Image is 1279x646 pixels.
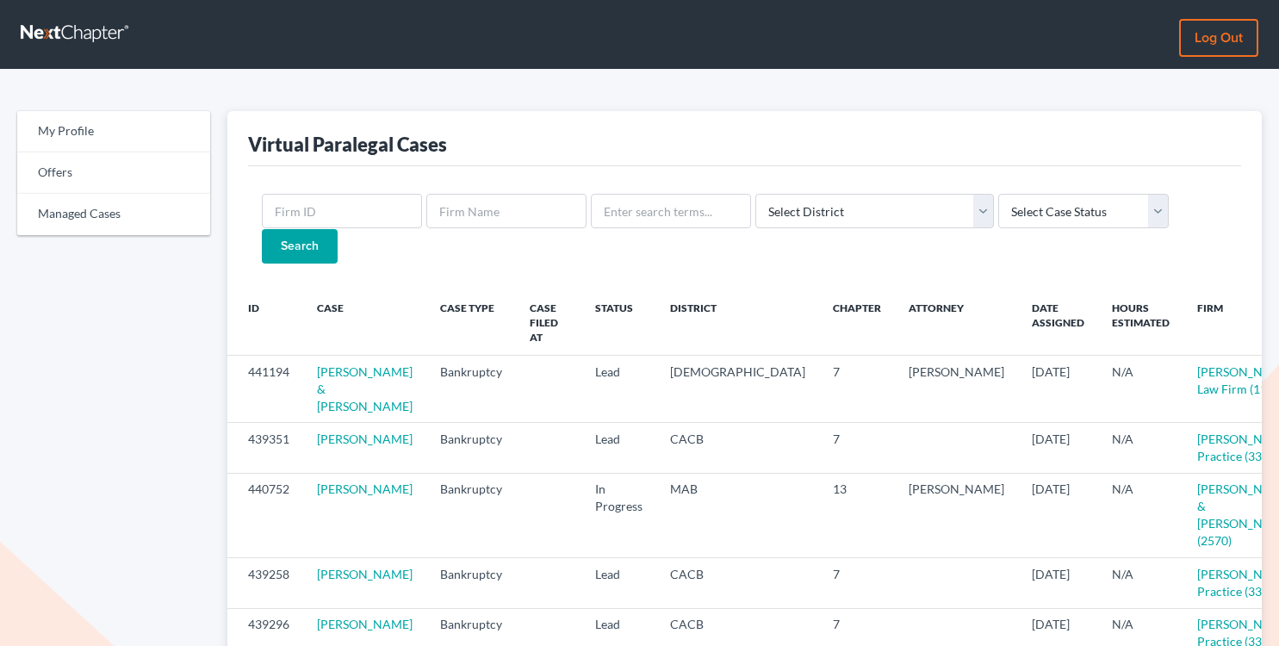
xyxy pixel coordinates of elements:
[656,355,819,422] td: [DEMOGRAPHIC_DATA]
[227,423,303,473] td: 439351
[581,291,656,356] th: Status
[516,291,581,356] th: Case Filed At
[1098,355,1183,422] td: N/A
[656,423,819,473] td: CACB
[262,229,338,264] input: Search
[656,473,819,557] td: MAB
[1179,19,1258,57] a: Log out
[1018,291,1098,356] th: Date Assigned
[819,473,895,557] td: 13
[426,423,516,473] td: Bankruptcy
[262,194,422,228] input: Firm ID
[819,423,895,473] td: 7
[581,423,656,473] td: Lead
[819,291,895,356] th: Chapter
[1018,558,1098,608] td: [DATE]
[656,558,819,608] td: CACB
[895,355,1018,422] td: [PERSON_NAME]
[581,558,656,608] td: Lead
[317,481,413,496] a: [PERSON_NAME]
[581,355,656,422] td: Lead
[227,473,303,557] td: 440752
[227,291,303,356] th: ID
[656,291,819,356] th: District
[17,152,210,194] a: Offers
[1098,291,1183,356] th: Hours Estimated
[426,558,516,608] td: Bankruptcy
[426,194,587,228] input: Firm Name
[1098,423,1183,473] td: N/A
[17,194,210,235] a: Managed Cases
[426,291,516,356] th: Case Type
[591,194,751,228] input: Enter search terms...
[317,567,413,581] a: [PERSON_NAME]
[227,355,303,422] td: 441194
[227,558,303,608] td: 439258
[1018,423,1098,473] td: [DATE]
[1018,473,1098,557] td: [DATE]
[819,558,895,608] td: 7
[1098,558,1183,608] td: N/A
[303,291,426,356] th: Case
[317,617,413,631] a: [PERSON_NAME]
[317,364,413,413] a: [PERSON_NAME] & [PERSON_NAME]
[426,355,516,422] td: Bankruptcy
[1098,473,1183,557] td: N/A
[581,473,656,557] td: In Progress
[1018,355,1098,422] td: [DATE]
[426,473,516,557] td: Bankruptcy
[819,355,895,422] td: 7
[895,291,1018,356] th: Attorney
[317,432,413,446] a: [PERSON_NAME]
[17,111,210,152] a: My Profile
[895,473,1018,557] td: [PERSON_NAME]
[248,132,447,157] div: Virtual Paralegal Cases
